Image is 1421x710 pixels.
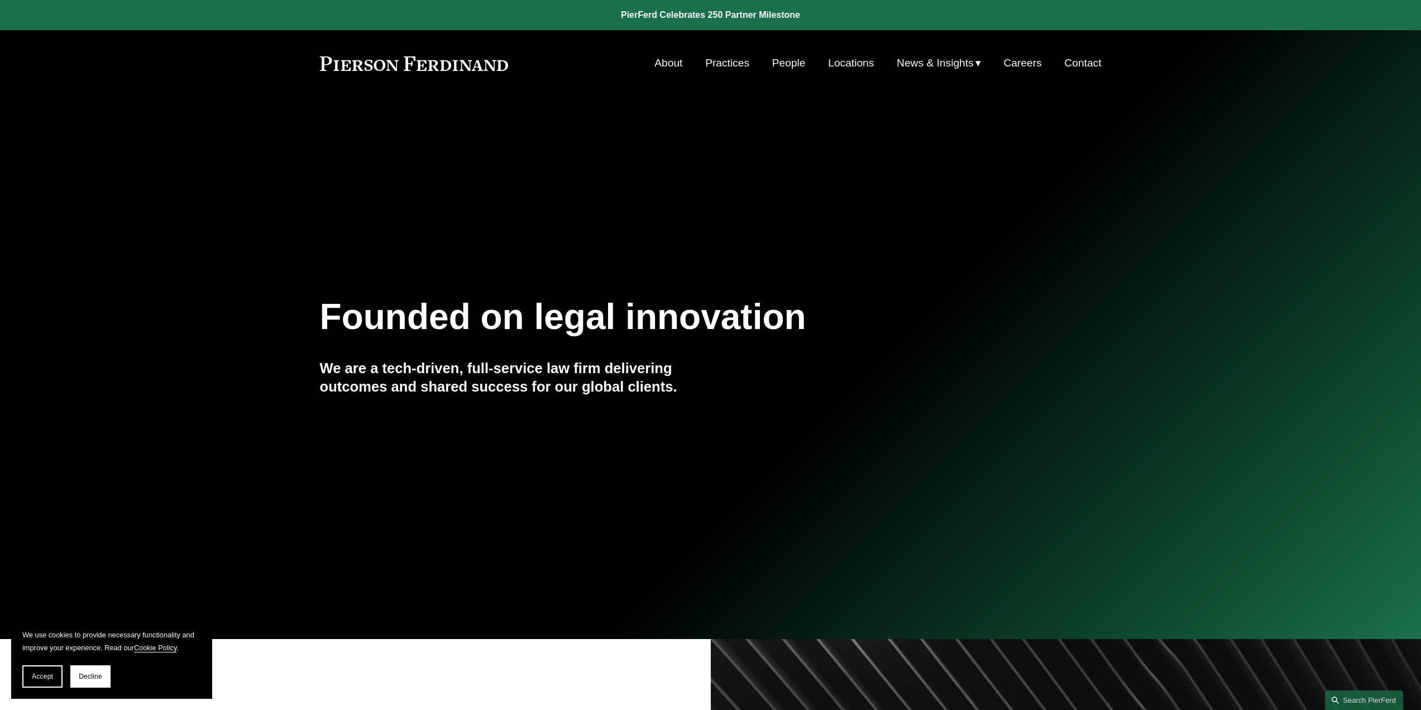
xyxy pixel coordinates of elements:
[705,53,749,74] a: Practices
[897,53,981,74] a: folder dropdown
[1003,53,1041,74] a: Careers
[828,53,874,74] a: Locations
[654,53,682,74] a: About
[320,359,711,395] h4: We are a tech-driven, full-service law firm delivering outcomes and shared success for our global...
[772,53,806,74] a: People
[32,673,53,680] span: Accept
[897,54,974,73] span: News & Insights
[70,665,111,688] button: Decline
[22,628,201,654] p: We use cookies to provide necessary functionality and improve your experience. Read our .
[11,617,212,699] section: Cookie banner
[22,665,63,688] button: Accept
[1325,690,1403,710] a: Search this site
[134,644,177,652] a: Cookie Policy
[1064,53,1101,74] a: Contact
[320,297,972,337] h1: Founded on legal innovation
[79,673,102,680] span: Decline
